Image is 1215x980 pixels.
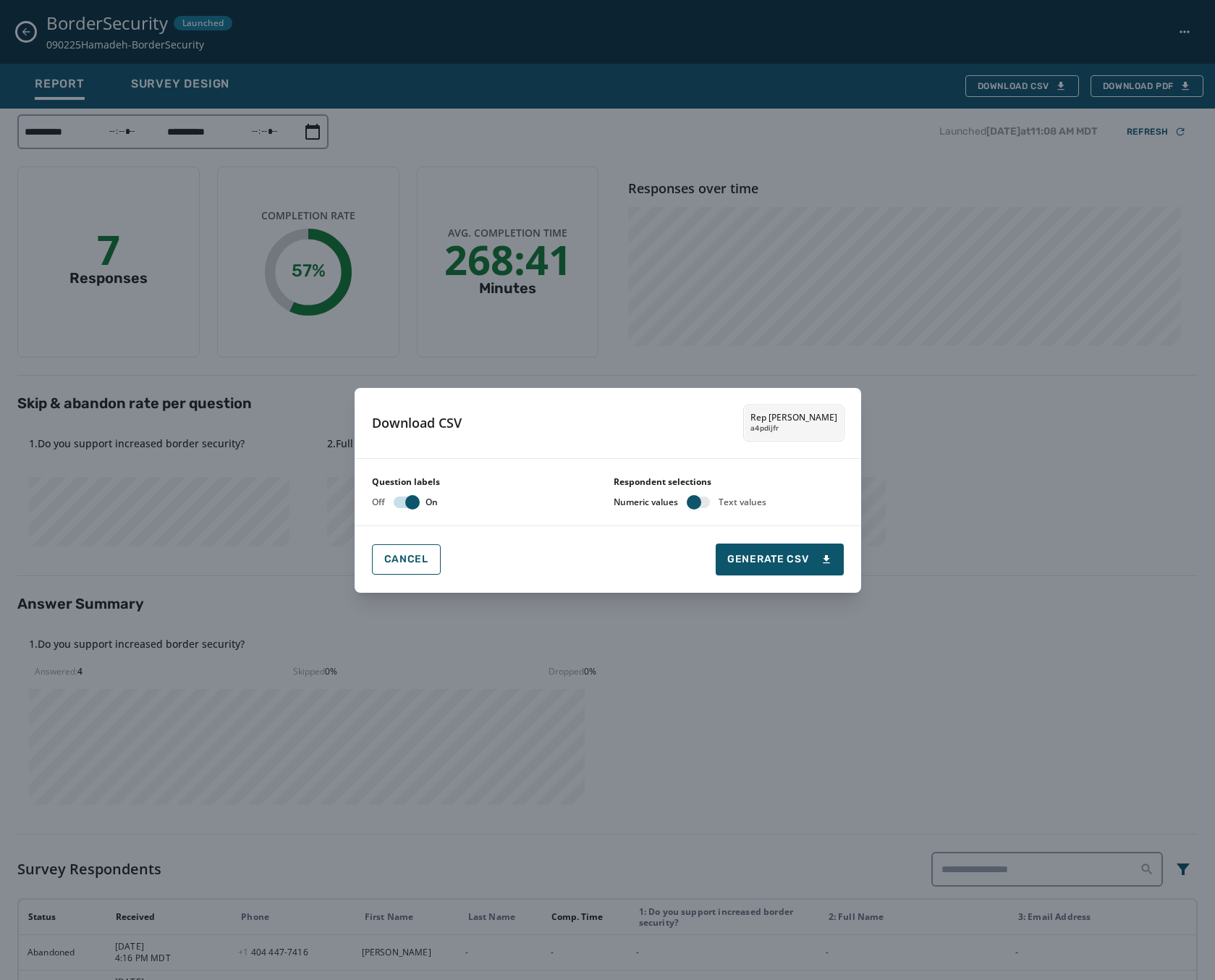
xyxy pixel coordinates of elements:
span: On [426,497,438,508]
span: Generate CSV [727,552,831,567]
span: Cancel [384,554,428,565]
button: Cancel [372,544,441,575]
p: a4pdijfr [750,423,779,434]
h3: Download CSV [372,413,462,433]
label: Question labels [372,476,602,488]
button: Generate CSV [716,544,843,575]
span: Off [372,497,385,508]
label: Respondent selections [614,476,844,488]
span: Text values [719,497,766,508]
p: Rep [PERSON_NAME] [750,412,837,423]
span: Numeric values [614,497,678,508]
